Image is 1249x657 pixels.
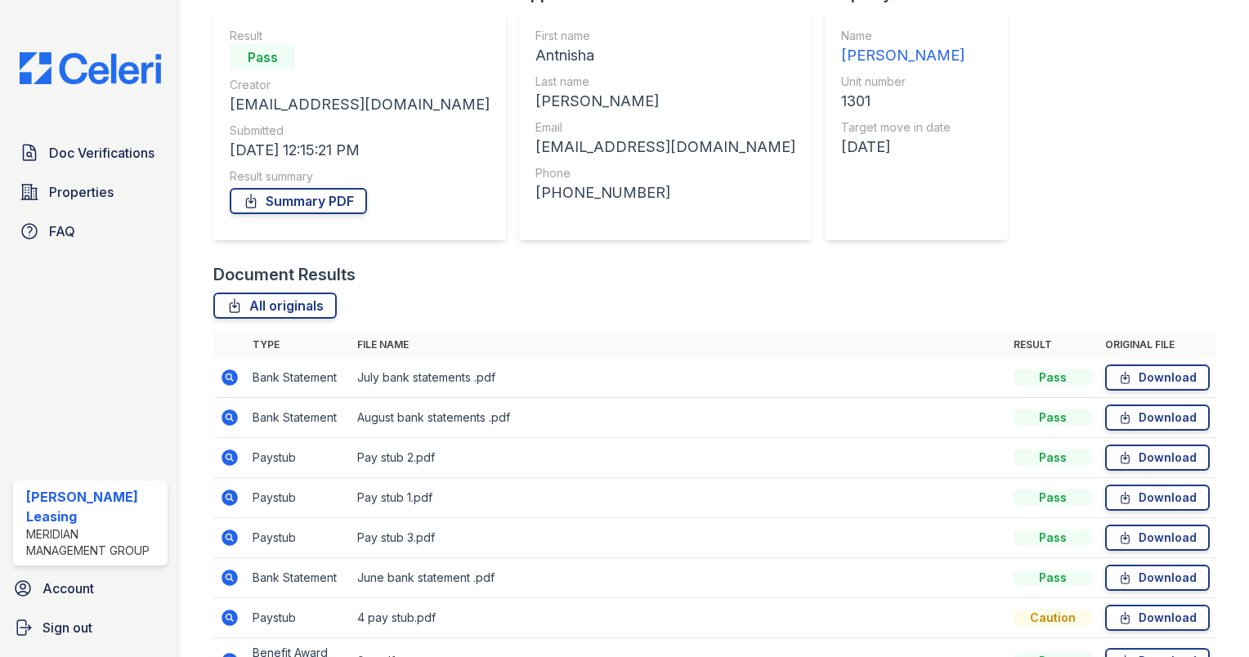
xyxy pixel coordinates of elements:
[1007,332,1099,358] th: Result
[49,221,75,241] span: FAQ
[351,518,1007,558] td: Pay stub 3.pdf
[351,478,1007,518] td: Pay stub 1.pdf
[351,438,1007,478] td: Pay stub 2.pdf
[535,181,795,204] div: [PHONE_NUMBER]
[535,90,795,113] div: [PERSON_NAME]
[841,28,965,67] a: Name [PERSON_NAME]
[535,119,795,136] div: Email
[230,44,295,70] div: Pass
[13,215,168,248] a: FAQ
[230,168,490,185] div: Result summary
[351,398,1007,438] td: August bank statements .pdf
[213,293,337,319] a: All originals
[351,558,1007,598] td: June bank statement .pdf
[351,598,1007,638] td: 4 pay stub.pdf
[1105,404,1210,431] a: Download
[13,176,168,208] a: Properties
[1105,445,1210,471] a: Download
[246,598,351,638] td: Paystub
[246,438,351,478] td: Paystub
[43,618,92,637] span: Sign out
[230,28,490,44] div: Result
[1014,530,1092,546] div: Pass
[26,526,161,559] div: Meridian Management Group
[535,74,795,90] div: Last name
[841,136,965,159] div: [DATE]
[841,28,965,44] div: Name
[351,358,1007,398] td: July bank statements .pdf
[1014,489,1092,506] div: Pass
[841,90,965,113] div: 1301
[1105,364,1210,391] a: Download
[351,332,1007,358] th: File name
[1105,525,1210,551] a: Download
[26,487,161,526] div: [PERSON_NAME] Leasing
[841,44,965,67] div: [PERSON_NAME]
[49,182,114,202] span: Properties
[230,139,490,162] div: [DATE] 12:15:21 PM
[841,119,965,136] div: Target move in date
[7,572,174,605] a: Account
[535,136,795,159] div: [EMAIL_ADDRESS][DOMAIN_NAME]
[1014,369,1092,386] div: Pass
[535,28,795,44] div: First name
[246,398,351,438] td: Bank Statement
[535,165,795,181] div: Phone
[246,518,351,558] td: Paystub
[246,332,351,358] th: Type
[13,136,168,169] a: Doc Verifications
[213,263,356,286] div: Document Results
[7,52,174,84] img: CE_Logo_Blue-a8612792a0a2168367f1c8372b55b34899dd931a85d93a1a3d3e32e68fde9ad4.png
[1105,485,1210,511] a: Download
[1014,409,1092,426] div: Pass
[49,143,154,163] span: Doc Verifications
[230,188,367,214] a: Summary PDF
[246,358,351,398] td: Bank Statement
[246,478,351,518] td: Paystub
[230,123,490,139] div: Submitted
[1014,610,1092,626] div: Caution
[43,579,94,598] span: Account
[841,74,965,90] div: Unit number
[1099,332,1216,358] th: Original file
[246,558,351,598] td: Bank Statement
[535,44,795,67] div: Antnisha
[1014,449,1092,466] div: Pass
[230,93,490,116] div: [EMAIL_ADDRESS][DOMAIN_NAME]
[230,77,490,93] div: Creator
[7,611,174,644] a: Sign out
[1105,605,1210,631] a: Download
[1105,565,1210,591] a: Download
[1014,570,1092,586] div: Pass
